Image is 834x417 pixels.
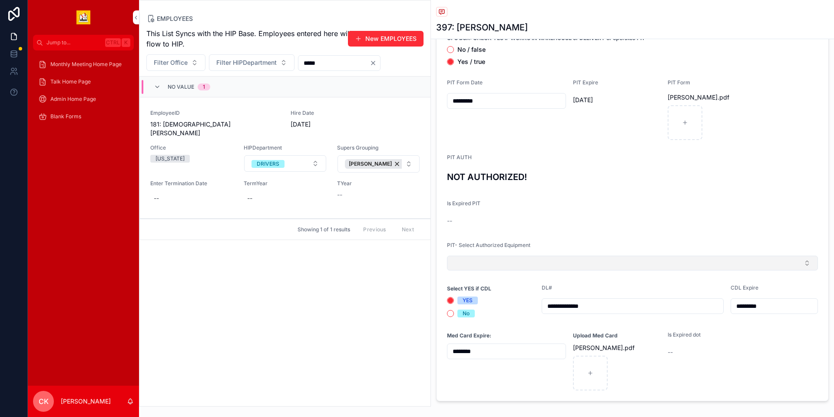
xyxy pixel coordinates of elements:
button: Jump to...CtrlK [33,35,134,50]
span: Filter Office [154,58,188,67]
div: [US_STATE] [156,155,185,163]
span: .pdf [623,344,635,352]
button: New EMPLOYEES [348,31,424,47]
span: Hire Date [291,110,374,117]
strong: Upload Med Card [573,332,618,339]
div: -- [247,194,252,203]
span: PIT AUTH [447,154,472,160]
span: [PERSON_NAME] [349,160,392,167]
span: [PERSON_NAME] [573,344,623,352]
span: [PERSON_NAME] [668,93,718,102]
p: [PERSON_NAME] [61,397,111,406]
div: No [463,310,470,317]
button: Select Button [146,54,205,71]
button: Select Button [244,155,326,172]
a: Talk Home Page [33,74,134,90]
h3: NOT AUTHORIZED! [447,170,818,183]
span: TermYear [244,180,327,187]
span: PIT Form Date [447,79,483,86]
span: Supers Grouping [337,144,420,151]
span: TYear [337,180,420,187]
span: [DATE] [291,120,374,129]
span: This List Syncs with the HIP Base. Employees entered here will flow to HIP. [146,28,353,49]
span: HIPDepartment [244,144,327,151]
span: .pdf [718,93,729,102]
span: CDL Expire [731,284,758,291]
button: Select Button [209,54,295,71]
span: Filter HIPDepartment [216,58,277,67]
div: scrollable content [28,50,139,136]
button: Select Button [338,155,420,173]
a: EMPLOYEES [146,14,193,23]
span: Is Expired PIT [447,200,480,207]
label: No / false [457,47,486,53]
span: Talk Home Page [50,78,91,85]
span: No value [168,83,194,90]
label: Yes / true [457,59,485,65]
div: YES [463,297,473,304]
div: 1 [203,83,205,90]
span: DL# [542,284,552,291]
a: Blank Forms [33,109,134,124]
span: -- [337,190,342,199]
span: Blank Forms [50,113,81,120]
div: -- [154,194,159,203]
span: Enter Termination Date [150,180,233,187]
span: Jump to... [46,39,102,46]
span: PIT Expire [573,79,598,86]
span: Admin Home Page [50,96,96,103]
strong: Med Card Expire: [447,332,491,339]
strong: Select YES if CDL [447,285,491,292]
span: Showing 1 of 1 results [298,226,350,233]
img: App logo [76,10,90,24]
span: Ctrl [105,38,121,47]
span: -- [668,348,673,357]
button: Clear [370,60,380,67]
span: Is Expired dot [668,331,701,338]
a: Monthly Meeting Home Page [33,57,134,72]
span: EMPLOYEES [157,14,193,23]
span: Office [150,144,233,151]
span: -- [447,217,452,225]
span: PIT Form [668,79,690,86]
div: DRIVERS [257,160,279,168]
h1: 397: [PERSON_NAME] [436,21,528,33]
span: 181: [DEMOGRAPHIC_DATA][PERSON_NAME] [150,120,280,137]
span: [DATE] [573,96,661,104]
button: Unselect 13 [345,159,404,169]
span: Monthly Meeting Home Page [50,61,122,68]
span: CK [39,396,49,407]
span: PIT- Select Authorized Equipment [447,242,530,248]
span: EmployeeID [150,110,280,117]
span: K [122,39,129,46]
a: Admin Home Page [33,91,134,107]
button: Select Button [447,256,818,270]
a: EmployeeID181: [DEMOGRAPHIC_DATA][PERSON_NAME]Hire Date[DATE]Office[US_STATE]HIPDepartmentSelect ... [140,97,430,219]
